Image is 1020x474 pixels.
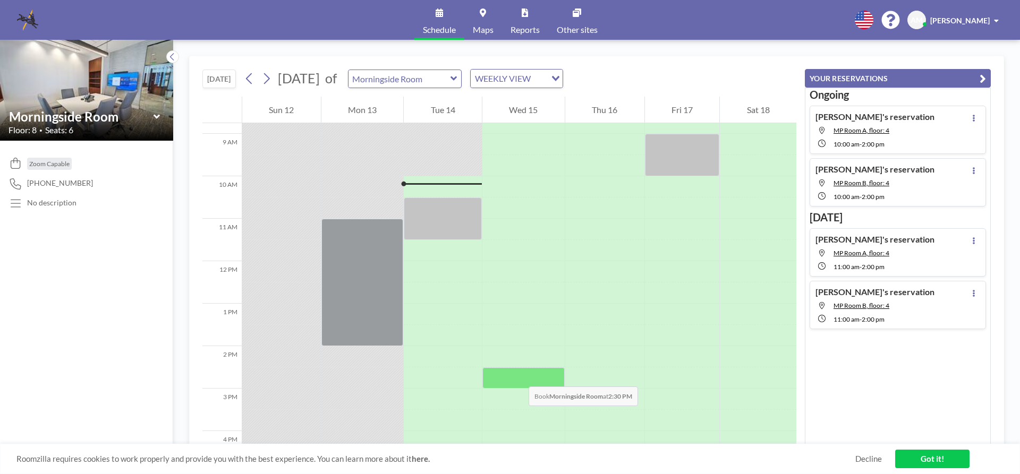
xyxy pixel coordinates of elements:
h4: [PERSON_NAME]'s reservation [815,111,934,122]
div: 2 PM [202,346,242,389]
span: 2:00 PM [862,193,885,201]
span: [DATE] [278,70,320,86]
span: 11:00 AM [834,315,860,323]
div: Sun 12 [242,97,321,123]
div: 3 PM [202,389,242,431]
h3: Ongoing [810,88,986,101]
div: No description [27,198,76,208]
span: [PHONE_NUMBER] [27,178,93,188]
span: 11:00 AM [834,263,860,271]
a: Decline [855,454,882,464]
img: organization-logo [17,10,38,31]
span: 2:00 PM [862,263,885,271]
span: Floor: 8 [8,125,37,135]
a: Got it! [895,450,970,468]
span: WEEKLY VIEW [473,72,533,85]
div: Fri 17 [645,97,720,123]
span: Schedule [423,25,456,34]
div: Search for option [471,70,563,88]
div: 11 AM [202,219,242,261]
span: Other sites [557,25,598,34]
h4: [PERSON_NAME]'s reservation [815,164,934,175]
span: • [39,127,42,134]
button: YOUR RESERVATIONS [805,69,991,88]
input: Morningside Room [348,70,450,88]
span: 10:00 AM [834,140,860,148]
span: Zoom Capable [29,160,70,168]
span: MP Room A, floor: 4 [834,249,889,257]
span: [PERSON_NAME] [930,16,990,25]
div: 10 AM [202,176,242,219]
span: Maps [473,25,494,34]
span: MP Room B, floor: 4 [834,301,889,309]
span: 2:00 PM [862,140,885,148]
div: Sat 18 [720,97,796,123]
span: Book at [529,386,638,406]
span: MP Room A, floor: 4 [834,126,889,134]
span: MP Room B, floor: 4 [834,179,889,187]
a: here. [412,454,430,463]
h4: [PERSON_NAME]'s reservation [815,234,934,245]
b: 2:30 PM [608,392,632,400]
div: 12 PM [202,261,242,304]
span: - [860,315,862,323]
button: [DATE] [202,70,236,88]
span: of [325,70,337,87]
div: 1 PM [202,304,242,346]
span: - [860,193,862,201]
div: 4 PM [202,431,242,473]
input: Morningside Room [9,109,154,124]
span: 2:00 PM [862,315,885,323]
span: - [860,263,862,271]
span: Roomzilla requires cookies to work properly and provide you with the best experience. You can lea... [16,454,855,464]
div: Thu 16 [565,97,644,123]
span: AM [911,15,923,25]
span: Seats: 6 [45,125,73,135]
div: Mon 13 [321,97,404,123]
div: 9 AM [202,134,242,176]
h3: [DATE] [810,211,986,224]
span: - [860,140,862,148]
span: 10:00 AM [834,193,860,201]
b: Morningside Room [549,392,603,400]
div: Tue 14 [404,97,482,123]
h4: [PERSON_NAME]'s reservation [815,287,934,297]
span: Reports [511,25,540,34]
input: Search for option [534,72,545,85]
div: Wed 15 [482,97,565,123]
